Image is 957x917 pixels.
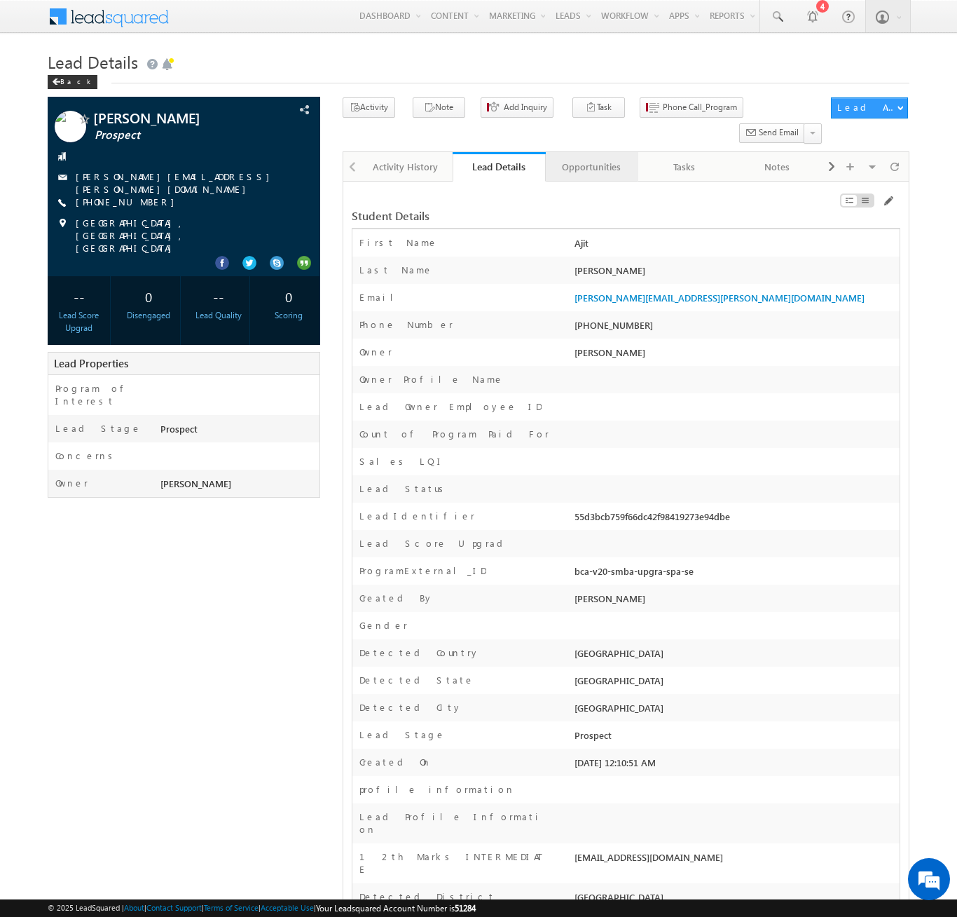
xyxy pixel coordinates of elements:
label: Detected District [359,890,495,903]
button: Task [572,97,625,118]
a: Opportunities [546,152,638,182]
button: Activity [343,97,395,118]
div: bca-v20-smba-upgra-spa-se [571,564,900,584]
div: Notes [742,158,811,175]
button: Lead Actions [831,97,908,118]
div: [PERSON_NAME] [571,264,900,283]
div: [GEOGRAPHIC_DATA] [571,890,900,910]
div: Prospect [571,728,900,748]
span: [PERSON_NAME] [160,477,231,489]
div: Lead Score Upgrad [51,309,106,334]
label: profile information [359,783,515,796]
div: [PERSON_NAME] [571,592,900,611]
label: Program of Interest [55,382,146,407]
div: [GEOGRAPHIC_DATA] [571,646,900,666]
div: Activity History [371,158,440,175]
span: Add Inquiry [504,101,547,114]
div: Back [48,75,97,89]
label: Created On [359,756,432,768]
span: [PERSON_NAME] [93,111,261,125]
span: © 2025 LeadSquared | | | | | [48,902,476,915]
label: Last Name [359,264,433,276]
label: Sales LQI [359,455,445,468]
div: Opportunities [557,158,626,175]
label: Gender [359,619,408,632]
div: [DATE] 12:10:51 AM [571,756,900,775]
div: Tasks [649,158,718,175]
label: Owner Profile Name [359,373,504,386]
span: [PHONE_NUMBER] [76,196,181,210]
label: Count of Program Paid For [359,428,549,440]
a: About [124,903,144,912]
div: Student Details [352,210,712,222]
label: First Name [359,236,438,249]
label: Concerns [55,449,118,462]
div: [EMAIL_ADDRESS][DOMAIN_NAME] [571,850,900,870]
a: Terms of Service [204,903,259,912]
div: Disengaged [121,309,177,322]
div: 55d3bcb759f66dc42f98419273e94dbe [571,510,900,529]
label: Phone Number [359,318,453,331]
span: [GEOGRAPHIC_DATA], [GEOGRAPHIC_DATA], [GEOGRAPHIC_DATA] [76,217,295,254]
label: Lead Status [359,482,448,495]
span: Lead Properties [54,356,128,370]
label: Detected City [359,701,462,714]
span: Send Email [759,126,799,139]
span: Phone Call_Program [663,101,737,114]
img: Profile photo [55,111,86,147]
a: Lead Details [453,152,545,182]
label: Lead Stage [55,422,142,435]
div: 0 [121,283,177,309]
div: [GEOGRAPHIC_DATA] [571,674,900,693]
label: Lead Profile Information [359,810,550,836]
div: Lead Details [463,160,535,173]
label: Owner [55,477,88,489]
button: Add Inquiry [481,97,553,118]
img: d_60004797649_company_0_60004797649 [24,74,59,92]
div: -- [51,283,106,309]
label: Lead Score Upgrad [359,537,508,550]
div: 0 [261,283,316,309]
span: [PERSON_NAME] [574,346,645,358]
span: Prospect [95,128,263,142]
button: Phone Call_Program [640,97,743,118]
label: Lead Stage [359,728,446,741]
button: Note [413,97,465,118]
label: Owner [359,346,392,358]
button: Send Email [739,123,805,144]
a: Activity History [360,152,453,182]
label: 12th Marks INTERMEDIATE [359,850,550,876]
a: Acceptable Use [261,903,314,912]
div: Minimize live chat window [230,7,263,41]
div: -- [191,283,247,309]
a: Back [48,74,104,86]
div: Lead Quality [191,309,247,322]
label: LeadIdentifier [359,510,475,522]
div: Chat with us now [73,74,235,92]
label: Created By [359,592,434,604]
div: Ajit [571,236,900,256]
em: Start Chat [191,432,254,451]
a: Tasks [638,152,731,182]
a: Contact Support [146,903,202,912]
label: Detected Country [359,646,480,659]
div: Prospect [157,422,319,442]
label: ProgramExternal_ID [359,564,486,577]
span: Your Leadsquared Account Number is [316,903,476,913]
label: Email [359,291,404,304]
textarea: Type your message and hit 'Enter' [18,130,256,420]
a: Notes [731,152,823,182]
div: Scoring [261,309,316,322]
label: Lead Owner Employee ID [359,400,542,413]
div: [PHONE_NUMBER] [571,318,900,338]
a: [PERSON_NAME][EMAIL_ADDRESS][PERSON_NAME][DOMAIN_NAME] [574,292,865,304]
span: Lead Details [48,50,138,73]
a: [PERSON_NAME][EMAIL_ADDRESS][PERSON_NAME][DOMAIN_NAME] [76,170,277,195]
div: [GEOGRAPHIC_DATA] [571,701,900,721]
div: Lead Actions [837,101,897,114]
label: Detected State [359,674,474,686]
span: 51284 [455,903,476,913]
